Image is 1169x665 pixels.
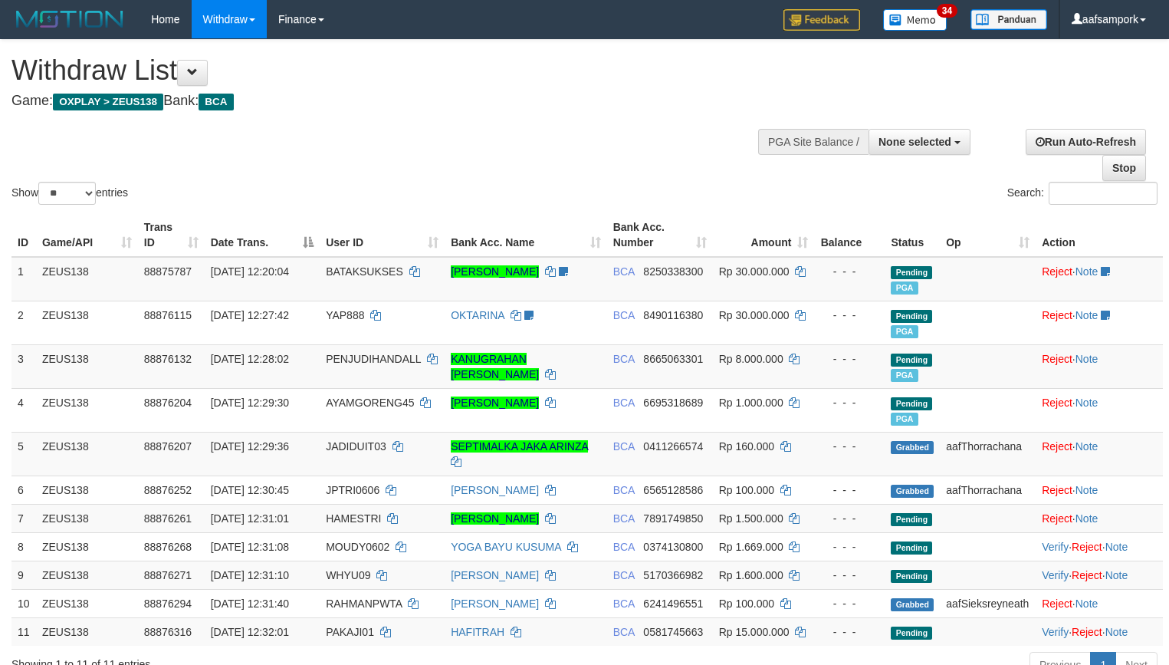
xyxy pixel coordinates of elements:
a: Verify [1042,541,1069,553]
a: Run Auto-Refresh [1026,129,1146,155]
span: Pending [891,542,932,555]
td: aafSieksreyneath [940,589,1036,617]
div: PGA Site Balance / [758,129,869,155]
span: Marked by aafmaleo [891,281,918,295]
th: User ID: activate to sort column ascending [320,213,445,257]
span: Rp 1.500.000 [719,512,783,525]
span: BCA [613,541,635,553]
label: Show entries [11,182,128,205]
td: · [1036,257,1163,301]
th: Amount: activate to sort column ascending [713,213,815,257]
span: Pending [891,513,932,526]
td: · [1036,589,1163,617]
a: Reject [1042,512,1072,525]
td: 5 [11,432,36,476]
td: 11 [11,617,36,646]
span: Pending [891,627,932,640]
span: BCA [613,397,635,409]
span: Pending [891,266,932,279]
span: BCA [613,598,635,610]
a: Note [1075,353,1098,365]
span: Rp 1.000.000 [719,397,783,409]
td: ZEUS138 [36,257,138,301]
span: Pending [891,570,932,583]
td: · [1036,301,1163,344]
span: 88876115 [144,309,192,321]
span: Pending [891,397,932,410]
span: Rp 100.000 [719,598,774,610]
a: Reject [1072,541,1102,553]
span: [DATE] 12:31:10 [211,569,289,581]
span: 88876252 [144,484,192,496]
span: Rp 30.000.000 [719,309,790,321]
span: [DATE] 12:28:02 [211,353,289,365]
span: BCA [199,94,233,110]
span: Copy 8250338300 to clipboard [643,265,703,278]
h4: Game: Bank: [11,94,764,109]
th: Balance [814,213,885,257]
a: Note [1075,309,1098,321]
span: 88875787 [144,265,192,278]
span: BCA [613,569,635,581]
a: Note [1105,569,1128,581]
span: YAP888 [326,309,364,321]
span: Grabbed [891,485,934,498]
label: Search: [1007,182,1158,205]
td: aafThorrachana [940,432,1036,476]
a: [PERSON_NAME] [451,569,539,581]
h1: Withdraw List [11,55,764,86]
a: HAFITRAH [451,626,504,638]
a: KANUGRAHAN [PERSON_NAME] [451,353,539,380]
td: · [1036,388,1163,432]
a: Reject [1042,440,1072,453]
span: Rp 1.600.000 [719,569,783,581]
div: - - - [820,395,878,410]
span: AYAMGORENG45 [326,397,414,409]
span: 88876268 [144,541,192,553]
span: Copy 5170366982 to clipboard [643,569,703,581]
a: Note [1105,541,1128,553]
td: ZEUS138 [36,388,138,432]
div: - - - [820,624,878,640]
span: None selected [878,136,951,148]
span: BCA [613,484,635,496]
td: · [1036,504,1163,532]
span: MOUDY0602 [326,541,389,553]
span: Rp 160.000 [719,440,774,453]
a: [PERSON_NAME] [451,397,539,409]
div: - - - [820,511,878,526]
th: Game/API: activate to sort column ascending [36,213,138,257]
span: BCA [613,353,635,365]
th: Action [1036,213,1163,257]
td: 6 [11,476,36,504]
span: BCA [613,440,635,453]
a: [PERSON_NAME] [451,265,539,278]
span: Grabbed [891,598,934,611]
span: [DATE] 12:31:40 [211,598,289,610]
td: aafThorrachana [940,476,1036,504]
td: 3 [11,344,36,388]
a: YOGA BAYU KUSUMA [451,541,561,553]
span: Rp 30.000.000 [719,265,790,278]
span: Marked by aafmaleo [891,325,918,338]
a: [PERSON_NAME] [451,598,539,610]
td: · [1036,344,1163,388]
td: · · [1036,561,1163,589]
span: BCA [613,309,635,321]
img: Button%20Memo.svg [883,9,947,31]
span: Pending [891,354,932,367]
span: Copy 6695318689 to clipboard [643,397,703,409]
td: ZEUS138 [36,344,138,388]
th: ID [11,213,36,257]
span: OXPLAY > ZEUS138 [53,94,163,110]
span: [DATE] 12:31:01 [211,512,289,525]
img: panduan.png [970,9,1047,30]
span: BCA [613,265,635,278]
div: - - - [820,351,878,367]
span: HAMESTRI [326,512,381,525]
span: Copy 8665063301 to clipboard [643,353,703,365]
span: [DATE] 12:20:04 [211,265,289,278]
div: - - - [820,568,878,583]
span: Copy 6241496551 to clipboard [643,598,703,610]
span: [DATE] 12:29:36 [211,440,289,453]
